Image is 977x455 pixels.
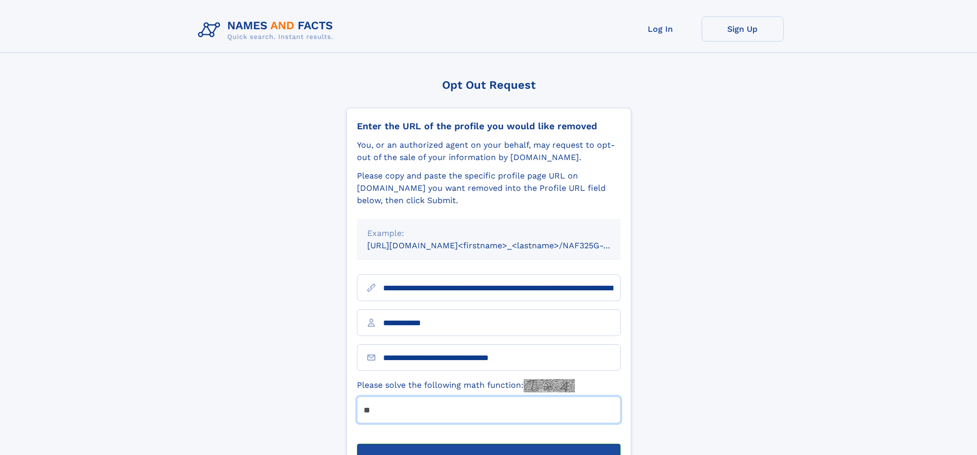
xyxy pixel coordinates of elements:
[346,78,631,91] div: Opt Out Request
[367,227,610,240] div: Example:
[194,16,342,44] img: Logo Names and Facts
[702,16,784,42] a: Sign Up
[367,241,640,250] small: [URL][DOMAIN_NAME]<firstname>_<lastname>/NAF325G-xxxxxxxx
[357,379,575,392] label: Please solve the following math function:
[357,170,621,207] div: Please copy and paste the specific profile page URL on [DOMAIN_NAME] you want removed into the Pr...
[620,16,702,42] a: Log In
[357,139,621,164] div: You, or an authorized agent on your behalf, may request to opt-out of the sale of your informatio...
[357,121,621,132] div: Enter the URL of the profile you would like removed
